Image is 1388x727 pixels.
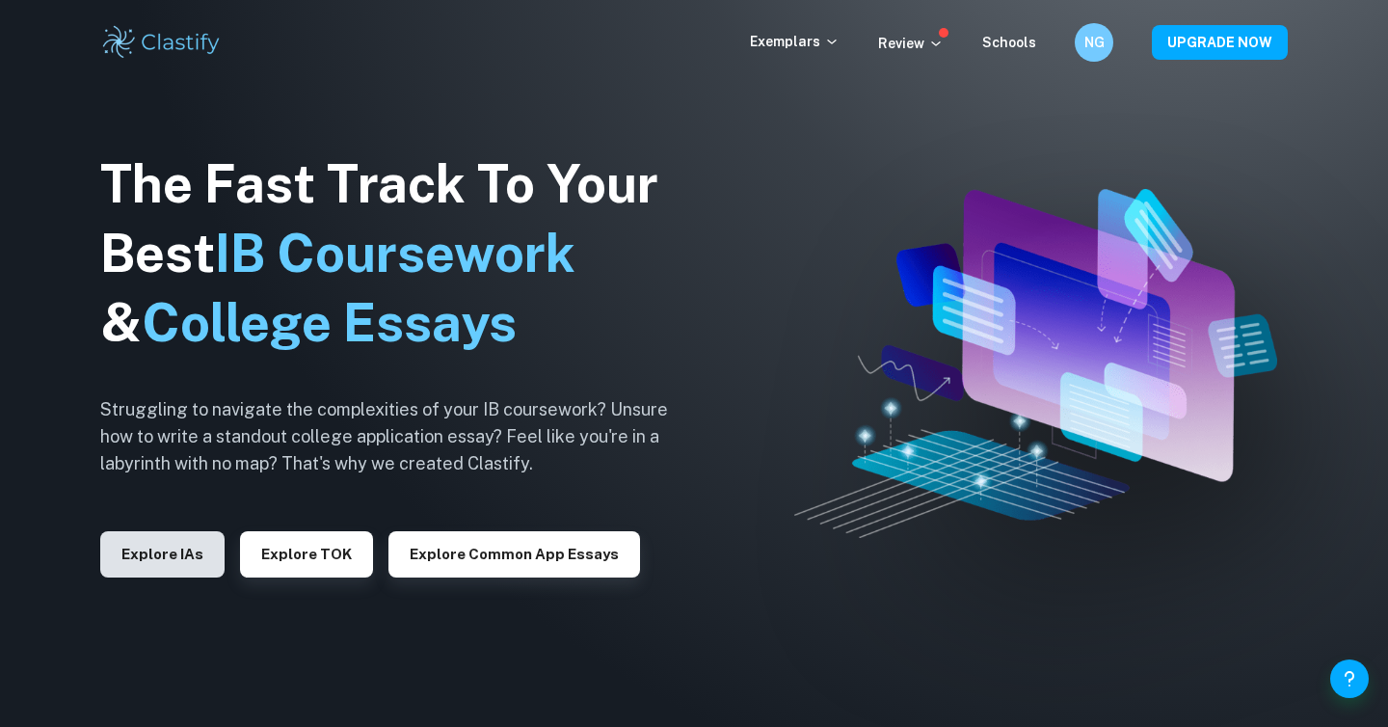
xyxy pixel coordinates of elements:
[878,33,944,54] p: Review
[750,31,840,52] p: Exemplars
[100,531,225,578] button: Explore IAs
[240,544,373,562] a: Explore TOK
[388,531,640,578] button: Explore Common App essays
[240,531,373,578] button: Explore TOK
[794,189,1277,538] img: Clastify hero
[100,149,698,358] h1: The Fast Track To Your Best &
[982,35,1036,50] a: Schools
[215,223,575,283] span: IB Coursework
[142,292,517,353] span: College Essays
[388,544,640,562] a: Explore Common App essays
[1075,23,1113,62] button: NG
[1083,32,1106,53] h6: NG
[100,544,225,562] a: Explore IAs
[1330,660,1369,698] button: Help and Feedback
[100,396,698,477] h6: Struggling to navigate the complexities of your IB coursework? Unsure how to write a standout col...
[1152,25,1288,60] button: UPGRADE NOW
[100,23,223,62] img: Clastify logo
